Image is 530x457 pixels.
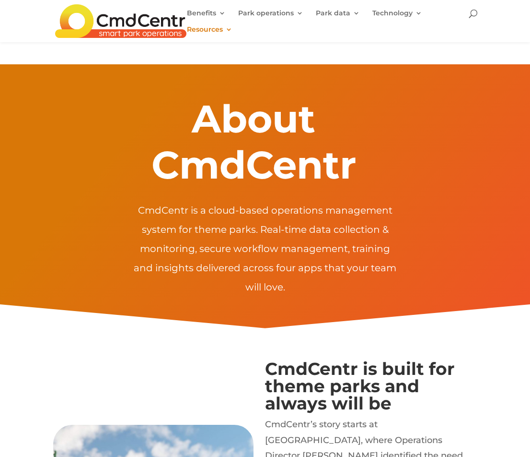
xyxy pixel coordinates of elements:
[134,204,396,293] span: CmdCentr is a cloud-based operations management system for theme parks. Real-time data collection...
[55,4,186,38] img: CmdCentr
[238,10,303,26] a: Park operations
[316,10,360,26] a: Park data
[187,26,232,42] a: Resources
[187,10,226,26] a: Benefits
[133,96,375,193] h1: About CmdCentr
[265,360,465,417] h2: CmdCentr is built for theme parks and always will be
